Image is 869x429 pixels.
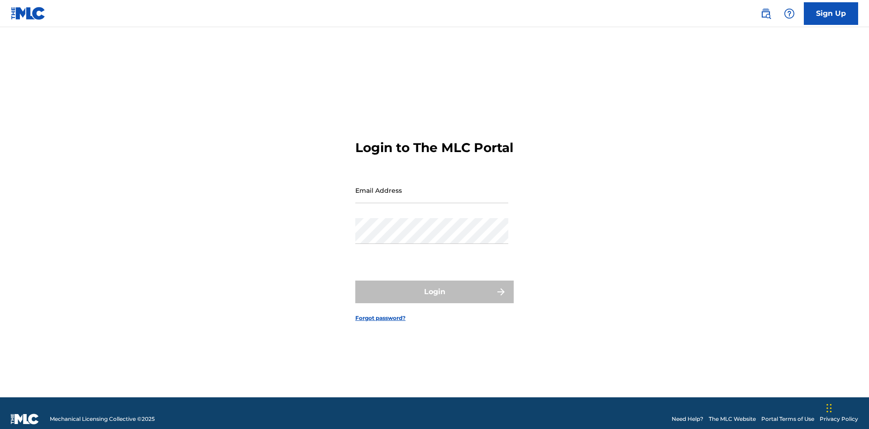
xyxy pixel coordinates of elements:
a: Portal Terms of Use [761,415,814,423]
a: The MLC Website [709,415,756,423]
img: help [784,8,795,19]
h3: Login to The MLC Portal [355,140,513,156]
a: Public Search [757,5,775,23]
a: Forgot password? [355,314,406,322]
a: Need Help? [672,415,703,423]
div: Help [780,5,798,23]
span: Mechanical Licensing Collective © 2025 [50,415,155,423]
img: search [760,8,771,19]
a: Sign Up [804,2,858,25]
div: Drag [826,395,832,422]
iframe: Chat Widget [824,386,869,429]
a: Privacy Policy [820,415,858,423]
img: MLC Logo [11,7,46,20]
img: logo [11,414,39,424]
